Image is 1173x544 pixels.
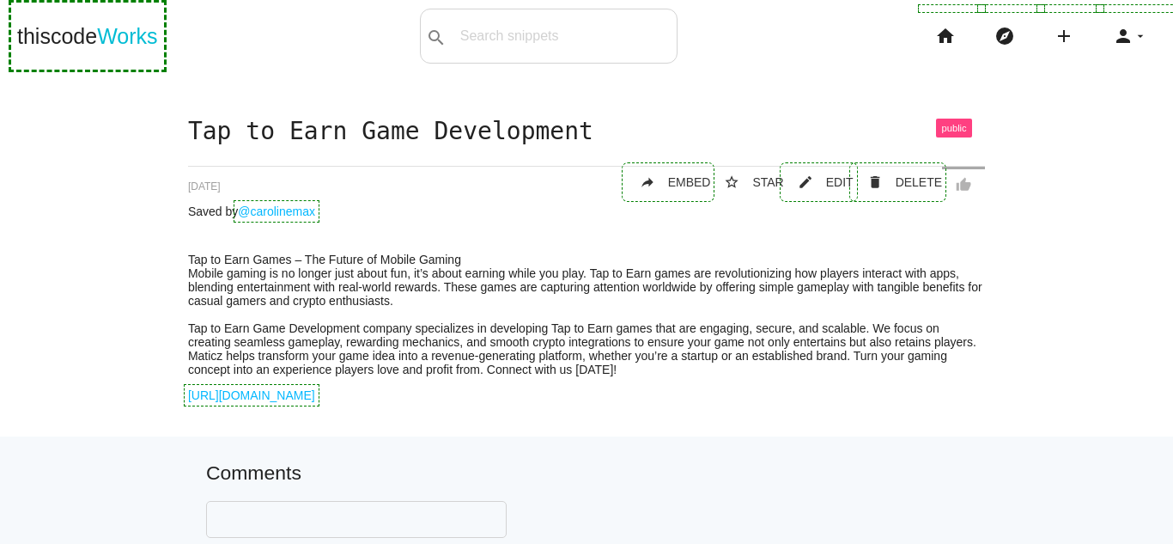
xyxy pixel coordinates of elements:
i: arrow_drop_down [1133,9,1147,64]
i: add [1054,9,1074,64]
p: Saved by [188,205,985,218]
i: explore [994,9,1015,64]
i: search [426,10,447,65]
h1: Tap to Earn Game Development [188,119,985,145]
i: star_border [724,167,739,198]
a: replyEMBED [626,167,711,198]
span: [DATE] [188,180,221,193]
button: search [421,9,452,63]
span: EDIT [826,175,854,189]
span: Works [97,24,157,48]
a: [URL][DOMAIN_NAME] [188,388,315,402]
i: person [1113,9,1133,64]
span: STAR [752,175,783,189]
a: mode_editEDIT [784,167,854,198]
span: DELETE [896,175,942,189]
i: mode_edit [798,167,813,198]
button: star_borderSTAR [710,167,783,198]
i: home [935,9,956,64]
h5: Comments [206,462,967,484]
span: EMBED [668,175,711,189]
a: @carolinemax [238,205,315,218]
p: Tap to Earn Games – The Future of Mobile Gaming Mobile gaming is no longer just about fun, it’s a... [188,253,985,376]
i: delete [867,167,883,198]
input: Search snippets [452,18,677,54]
a: thiscodeWorks [17,9,158,64]
a: Delete Post [854,167,942,198]
i: reply [640,167,655,198]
